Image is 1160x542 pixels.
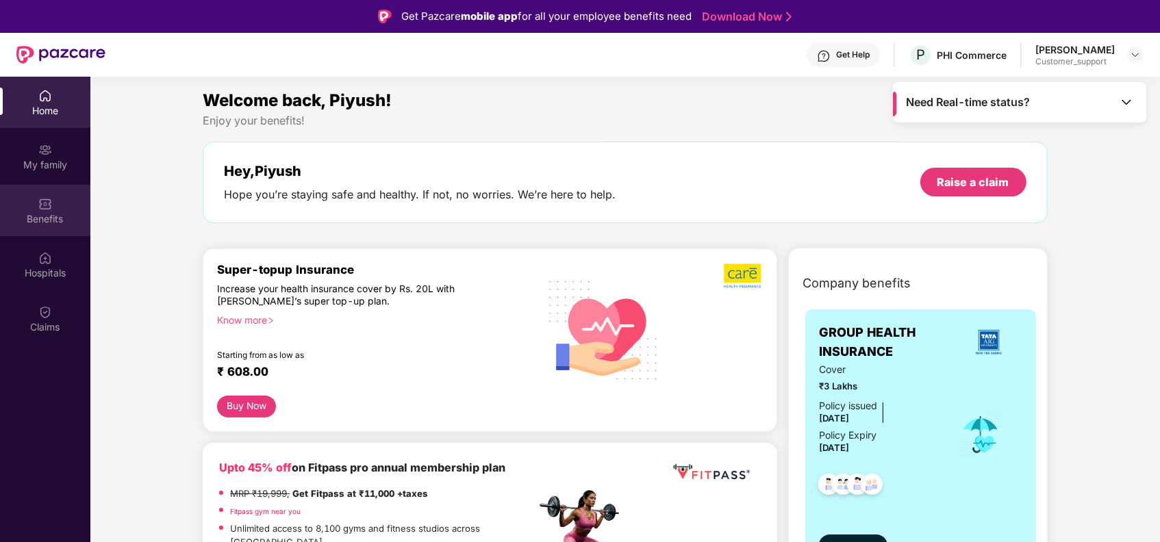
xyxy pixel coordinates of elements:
[224,188,616,202] div: Hope you’re staying safe and healthy. If not, no worries. We’re here to help.
[819,323,956,362] span: GROUP HEALTH INSURANCE
[230,488,290,499] del: MRP ₹19,999,
[1035,56,1115,67] div: Customer_support
[230,507,301,515] a: Fitpass gym near you
[819,428,877,443] div: Policy Expiry
[292,488,428,499] strong: Get Fitpass at ₹11,000 +taxes
[267,317,275,324] span: right
[224,163,616,179] div: Hey, Piyush
[38,305,52,319] img: svg+xml;base64,PHN2ZyBpZD0iQ2xhaW0iIHhtbG5zPSJodHRwOi8vd3d3LnczLm9yZy8yMDAwL3N2ZyIgd2lkdGg9IjIwIi...
[970,324,1007,361] img: insurerLogo
[916,47,925,63] span: P
[203,114,1047,128] div: Enjoy your benefits!
[217,283,477,308] div: Increase your health insurance cover by Rs. 20L with [PERSON_NAME]’s super top-up plan.
[38,197,52,211] img: svg+xml;base64,PHN2ZyBpZD0iQmVuZWZpdHMiIHhtbG5zPSJodHRwOi8vd3d3LnczLm9yZy8yMDAwL3N2ZyIgd2lkdGg9Ij...
[378,10,392,23] img: Logo
[538,263,669,396] img: svg+xml;base64,PHN2ZyB4bWxucz0iaHR0cDovL3d3dy53My5vcmcvMjAwMC9zdmciIHhtbG5zOnhsaW5rPSJodHRwOi8vd3...
[906,95,1030,109] span: Need Real-time status?
[217,350,477,359] div: Starting from as low as
[219,461,292,474] b: Upto 45% off
[217,396,276,417] button: Buy Now
[702,10,787,24] a: Download Now
[1035,43,1115,56] div: [PERSON_NAME]
[401,8,692,25] div: Get Pazcare for all your employee benefits need
[38,143,52,157] img: svg+xml;base64,PHN2ZyB3aWR0aD0iMjAiIGhlaWdodD0iMjAiIHZpZXdCb3g9IjAgMCAyMCAyMCIgZmlsbD0ibm9uZSIgeG...
[819,379,940,393] span: ₹3 Lakhs
[819,398,877,413] div: Policy issued
[819,413,849,424] span: [DATE]
[461,10,518,23] strong: mobile app
[855,469,889,503] img: svg+xml;base64,PHN2ZyB4bWxucz0iaHR0cDovL3d3dy53My5vcmcvMjAwMC9zdmciIHdpZHRoPSI0OC45NDMiIGhlaWdodD...
[38,251,52,265] img: svg+xml;base64,PHN2ZyBpZD0iSG9zcGl0YWxzIiB4bWxucz0iaHR0cDovL3d3dy53My5vcmcvMjAwMC9zdmciIHdpZHRoPS...
[217,263,535,276] div: Super-topup Insurance
[670,459,753,485] img: fppp.png
[937,175,1009,190] div: Raise a claim
[959,412,1003,457] img: icon
[16,46,105,64] img: New Pazcare Logo
[817,49,831,63] img: svg+xml;base64,PHN2ZyBpZD0iSGVscC0zMngzMiIgeG1sbnM9Imh0dHA6Ly93d3cudzMub3JnLzIwMDAvc3ZnIiB3aWR0aD...
[827,469,860,503] img: svg+xml;base64,PHN2ZyB4bWxucz0iaHR0cDovL3d3dy53My5vcmcvMjAwMC9zdmciIHdpZHRoPSI0OC45MTUiIGhlaWdodD...
[203,90,392,110] span: Welcome back, Piyush!
[937,49,1007,62] div: PHI Commerce
[819,362,940,377] span: Cover
[841,469,874,503] img: svg+xml;base64,PHN2ZyB4bWxucz0iaHR0cDovL3d3dy53My5vcmcvMjAwMC9zdmciIHdpZHRoPSI0OC45NDMiIGhlaWdodD...
[786,10,792,24] img: Stroke
[724,263,763,289] img: b5dec4f62d2307b9de63beb79f102df3.png
[812,469,846,503] img: svg+xml;base64,PHN2ZyB4bWxucz0iaHR0cDovL3d3dy53My5vcmcvMjAwMC9zdmciIHdpZHRoPSI0OC45NDMiIGhlaWdodD...
[38,89,52,103] img: svg+xml;base64,PHN2ZyBpZD0iSG9tZSIgeG1sbnM9Imh0dHA6Ly93d3cudzMub3JnLzIwMDAvc3ZnIiB3aWR0aD0iMjAiIG...
[1130,49,1141,60] img: svg+xml;base64,PHN2ZyBpZD0iRHJvcGRvd24tMzJ4MzIiIHhtbG5zPSJodHRwOi8vd3d3LnczLm9yZy8yMDAwL3N2ZyIgd2...
[217,365,522,381] div: ₹ 608.00
[1120,95,1133,109] img: Toggle Icon
[819,442,849,453] span: [DATE]
[217,314,527,324] div: Know more
[219,461,505,474] b: on Fitpass pro annual membership plan
[836,49,870,60] div: Get Help
[803,274,911,293] span: Company benefits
